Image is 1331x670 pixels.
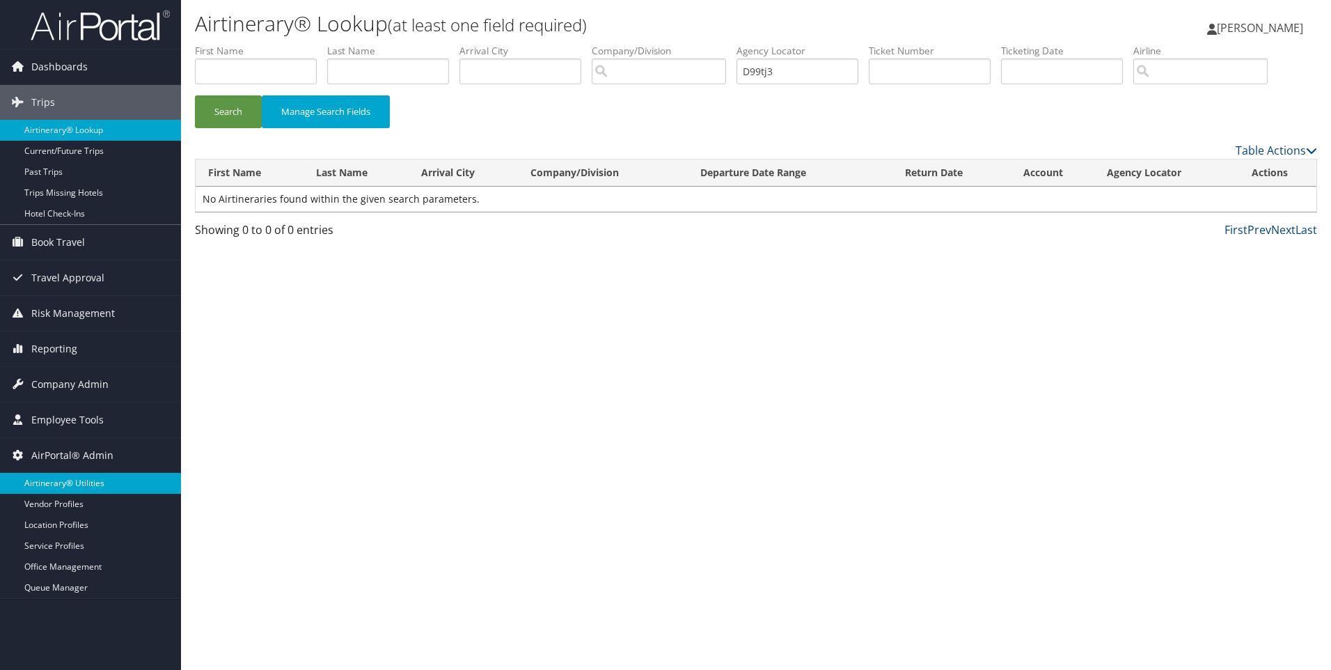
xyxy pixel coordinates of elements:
label: Airline [1133,44,1278,58]
button: Manage Search Fields [262,95,390,128]
label: Ticket Number [869,44,1001,58]
img: airportal-logo.png [31,9,170,42]
span: Reporting [31,332,77,366]
label: Company/Division [592,44,737,58]
th: Departure Date Range: activate to sort column descending [688,159,892,187]
th: Agency Locator: activate to sort column ascending [1094,159,1239,187]
td: No Airtineraries found within the given search parameters. [196,187,1316,212]
h1: Airtinerary® Lookup [195,9,943,38]
a: [PERSON_NAME] [1207,7,1317,49]
div: Showing 0 to 0 of 0 entries [195,221,460,245]
a: First [1224,222,1247,237]
span: Trips [31,85,55,120]
span: Book Travel [31,225,85,260]
th: Actions [1239,159,1316,187]
a: Table Actions [1236,143,1317,158]
a: Last [1295,222,1317,237]
span: [PERSON_NAME] [1217,20,1303,36]
th: First Name: activate to sort column ascending [196,159,304,187]
label: Last Name [327,44,459,58]
label: Arrival City [459,44,592,58]
label: Ticketing Date [1001,44,1133,58]
th: Return Date: activate to sort column ascending [892,159,1011,187]
th: Arrival City: activate to sort column ascending [409,159,518,187]
label: First Name [195,44,327,58]
a: Next [1271,222,1295,237]
span: Dashboards [31,49,88,84]
span: Risk Management [31,296,115,331]
label: Agency Locator [737,44,869,58]
a: Prev [1247,222,1271,237]
th: Last Name: activate to sort column ascending [304,159,409,187]
span: AirPortal® Admin [31,438,113,473]
th: Company/Division [518,159,688,187]
th: Account: activate to sort column ascending [1011,159,1094,187]
small: (at least one field required) [388,13,587,36]
span: Travel Approval [31,260,104,295]
span: Employee Tools [31,403,104,437]
button: Search [195,95,262,128]
span: Company Admin [31,367,109,402]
